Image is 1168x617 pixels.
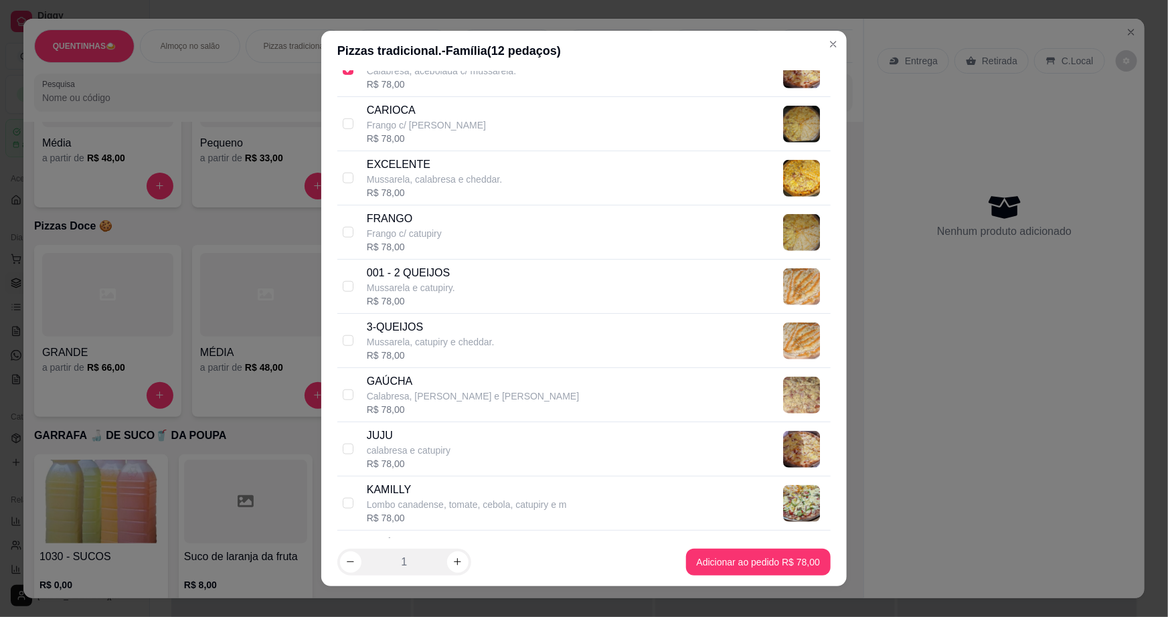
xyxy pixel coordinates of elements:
p: Lombo canadense, tomate, cebola, catupiry e m [367,498,567,511]
div: R$ 78,00 [367,511,567,525]
img: product-image [783,431,820,468]
img: product-image [783,214,820,251]
p: Frango c/ catupiry [367,227,442,240]
div: R$ 78,00 [367,132,486,145]
p: Mussarela, catupiry e cheddar. [367,335,495,349]
p: GAÚCHA [367,373,579,389]
p: 001 - 2 QUEIJOS [367,265,455,281]
p: calabresa e catupiry [367,444,450,457]
div: R$ 78,00 [367,457,450,470]
p: 1 [401,554,407,570]
p: EXCELENTE [367,157,502,173]
button: Close [823,33,844,55]
div: Pizzas tradicional. - Família ( 12 pedaços) [337,41,831,60]
img: product-image [783,485,820,522]
div: R$ 78,00 [367,186,502,199]
div: R$ 78,00 [367,403,579,416]
div: R$ 78,00 [367,78,516,91]
button: Adicionar ao pedido R$ 78,00 [686,549,831,576]
p: FRANGO [367,211,442,227]
p: Mussarela e catupiry. [367,281,455,294]
div: R$ 78,00 [367,240,442,254]
p: Calabresa, [PERSON_NAME] e [PERSON_NAME] [367,389,579,403]
img: product-image [783,268,820,305]
img: product-image [783,160,820,197]
p: Frango c/ [PERSON_NAME] [367,118,486,132]
div: R$ 78,00 [367,294,455,308]
p: LELÊ [367,536,500,552]
p: KAMILLY [367,482,567,498]
img: product-image [783,323,820,359]
p: Mussarela, calabresa e cheddar. [367,173,502,186]
button: increase-product-quantity [447,551,469,573]
p: Calabresa, acebolada c/ mussarela. [367,64,516,78]
p: CARIOCA [367,102,486,118]
img: product-image [783,106,820,143]
button: decrease-product-quantity [340,551,361,573]
p: JUJU [367,428,450,444]
img: product-image [783,377,820,414]
div: R$ 78,00 [367,349,495,362]
p: 3-QUEIJOS [367,319,495,335]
